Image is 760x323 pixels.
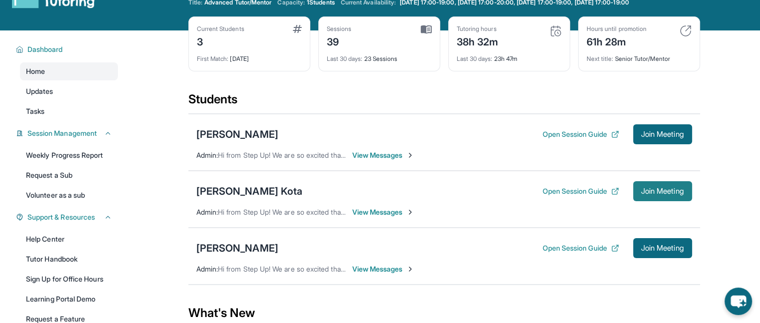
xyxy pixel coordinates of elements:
a: Updates [20,82,118,100]
a: Request a Sub [20,166,118,184]
a: Sign Up for Office Hours [20,270,118,288]
span: Join Meeting [641,245,684,251]
img: Chevron-Right [406,151,414,159]
img: card [680,25,692,37]
button: chat-button [725,288,752,315]
div: 38h 32m [457,33,499,49]
div: [PERSON_NAME] Kota [196,184,303,198]
span: Next title : [587,55,614,62]
button: Session Management [23,128,112,138]
div: Hours until promotion [587,25,647,33]
img: Chevron-Right [406,265,414,273]
span: Dashboard [27,44,63,54]
div: [DATE] [197,49,302,63]
span: Home [26,66,45,76]
span: Admin : [196,265,218,273]
span: View Messages [352,264,415,274]
img: card [550,25,562,37]
div: 23h 47m [457,49,562,63]
span: Last 30 days : [327,55,363,62]
div: Students [188,91,700,113]
span: Admin : [196,151,218,159]
img: card [421,25,432,34]
div: Senior Tutor/Mentor [587,49,692,63]
div: 39 [327,33,352,49]
div: Tutoring hours [457,25,499,33]
a: Tutor Handbook [20,250,118,268]
span: Join Meeting [641,131,684,137]
img: card [293,25,302,33]
span: First Match : [197,55,229,62]
div: Sessions [327,25,352,33]
span: Join Meeting [641,188,684,194]
button: Open Session Guide [542,186,619,196]
a: Tasks [20,102,118,120]
button: Join Meeting [633,181,692,201]
div: 3 [197,33,244,49]
span: Last 30 days : [457,55,493,62]
div: [PERSON_NAME] [196,127,278,141]
button: Dashboard [23,44,112,54]
span: View Messages [352,150,415,160]
span: Support & Resources [27,212,95,222]
div: 23 Sessions [327,49,432,63]
span: View Messages [352,207,415,217]
a: Help Center [20,230,118,248]
a: Volunteer as a sub [20,186,118,204]
img: Chevron-Right [406,208,414,216]
a: Learning Portal Demo [20,290,118,308]
button: Join Meeting [633,238,692,258]
button: Join Meeting [633,124,692,144]
span: Admin : [196,208,218,216]
span: Updates [26,86,53,96]
span: Tasks [26,106,44,116]
div: [PERSON_NAME] [196,241,278,255]
div: Current Students [197,25,244,33]
div: 61h 28m [587,33,647,49]
button: Support & Resources [23,212,112,222]
a: Weekly Progress Report [20,146,118,164]
button: Open Session Guide [542,243,619,253]
a: Home [20,62,118,80]
span: Session Management [27,128,97,138]
button: Open Session Guide [542,129,619,139]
